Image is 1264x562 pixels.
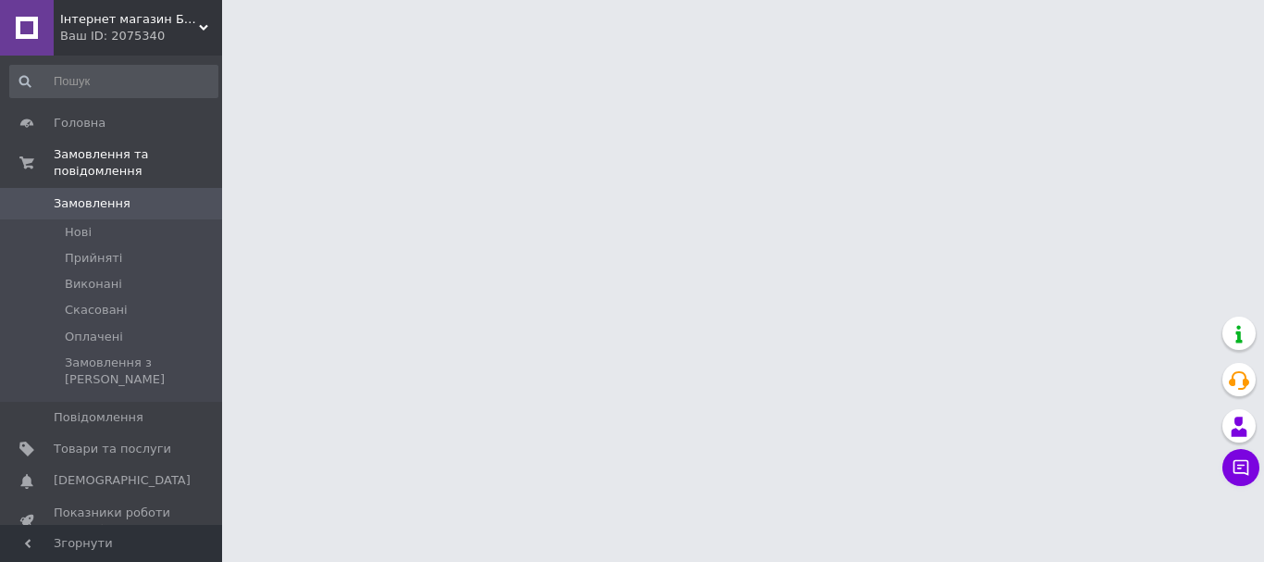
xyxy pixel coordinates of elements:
[9,65,218,98] input: Пошук
[54,146,222,180] span: Замовлення та повідомлення
[65,329,123,345] span: Оплачені
[65,250,122,267] span: Прийняті
[60,11,199,28] span: Інтернет магазин Булавки
[54,472,191,489] span: [DEMOGRAPHIC_DATA]
[1222,449,1259,486] button: Чат з покупцем
[54,409,143,426] span: Повідомлення
[60,28,222,44] div: Ваш ID: 2075340
[65,355,217,388] span: Замовлення з [PERSON_NAME]
[54,115,105,131] span: Головна
[65,276,122,293] span: Виконані
[65,224,92,241] span: Нові
[54,441,171,457] span: Товари та послуги
[54,505,171,538] span: Показники роботи компанії
[65,302,128,318] span: Скасовані
[54,195,130,212] span: Замовлення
